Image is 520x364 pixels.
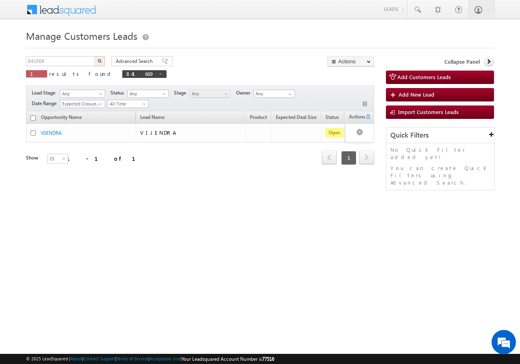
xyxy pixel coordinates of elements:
[253,90,295,98] input: Type to Search
[32,100,60,107] span: Date Range
[272,113,321,123] a: Expected Deal Size
[30,115,36,121] input: Check all records
[107,100,149,108] a: All Time
[32,89,58,97] span: Lead Stage
[174,89,189,97] span: Stage
[136,113,169,123] span: Lead Name
[189,90,231,98] a: Any
[83,356,115,361] a: Contact Support
[41,130,62,136] a: VIJENDRA
[110,89,127,97] span: Status
[262,356,274,362] span: 77516
[116,58,155,65] span: Advanced Search
[117,356,148,361] a: Terms of Service
[26,154,41,162] div: Show
[398,108,459,115] span: Import Customers Leads
[41,114,82,120] span: Opportunity Name
[444,58,480,65] span: Collapse Panel
[276,114,316,120] span: Expected Deal Size
[126,70,154,77] span: 841669
[327,56,374,67] button: Actions
[322,151,337,164] a: prev
[190,90,228,97] span: Any
[127,90,169,98] a: Any
[325,128,344,138] span: Open
[140,129,175,136] span: VIJENDRA
[397,73,451,80] span: Add Customers Leads
[108,100,146,108] span: All Time
[359,151,374,164] a: next
[128,90,166,97] span: Any
[26,355,274,363] span: © 2025 LeadSquared | | | | |
[250,114,267,120] span: Product
[60,100,105,108] a: Expected Closure Date
[236,89,253,97] span: Owner
[386,127,494,143] div: Quick Filters
[60,100,102,108] span: Expected Closure Date
[97,59,102,63] img: Search
[30,70,43,77] span: 1
[47,154,68,164] a: 25
[284,90,294,98] a: Show All Items
[60,90,102,97] span: Any
[37,113,86,123] a: Opportunity Name
[390,146,490,161] p: No Quick Filter added yet!
[399,91,434,98] span: Add New Lead
[321,113,343,123] a: Status
[60,90,105,98] a: Any
[341,151,356,165] span: 1
[48,155,69,162] span: 25
[26,29,137,42] span: Manage Customers Leads
[67,154,145,163] div: 1 - 1 of 1
[70,356,82,361] a: About
[390,164,490,186] p: You can create Quick Filters using Advanced Search.
[182,356,274,362] span: Your Leadsquared Account Number is
[49,70,114,77] span: results found
[149,356,180,361] a: Acceptable Use
[346,112,365,123] span: Actions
